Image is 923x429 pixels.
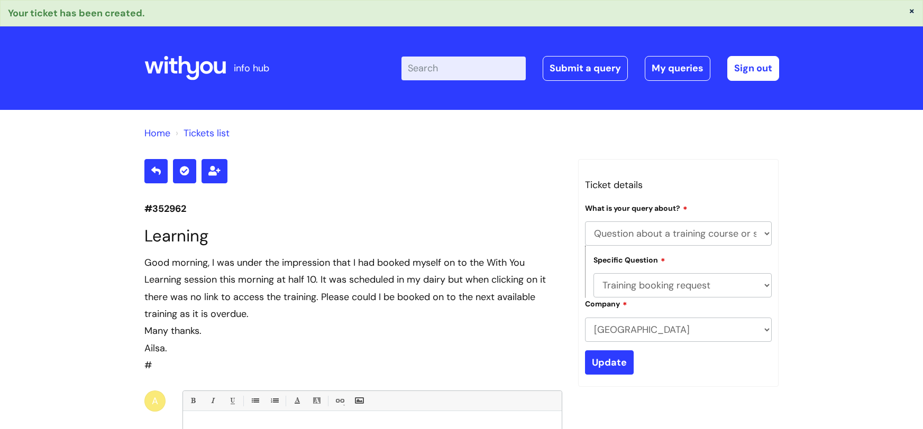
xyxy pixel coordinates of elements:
[144,125,170,142] li: Solution home
[144,390,166,412] div: A
[585,298,627,309] label: Company
[585,202,688,213] label: What is your query about?
[310,394,323,407] a: Back Color
[184,127,230,139] a: Tickets list
[585,350,634,375] input: Update
[144,254,562,323] div: Good morning, I was under the impression that I had booked myself on to the With You Learning ses...
[352,394,365,407] a: Insert Image...
[144,226,562,246] h1: Learning
[144,254,562,374] div: #
[234,60,269,77] p: info hub
[593,254,665,265] label: Specific Question
[401,57,526,80] input: Search
[173,125,230,142] li: Tickets list
[248,394,261,407] a: • Unordered List (Ctrl-Shift-7)
[727,56,779,80] a: Sign out
[144,200,562,217] p: #352962
[206,394,219,407] a: Italic (Ctrl-I)
[290,394,304,407] a: Font Color
[909,6,915,15] button: ×
[186,394,199,407] a: Bold (Ctrl-B)
[585,176,772,193] h3: Ticket details
[645,56,710,80] a: My queries
[144,127,170,139] a: Home
[144,322,562,339] div: Many thanks.
[225,394,239,407] a: Underline(Ctrl-U)
[401,56,779,80] div: | -
[543,56,628,80] a: Submit a query
[268,394,281,407] a: 1. Ordered List (Ctrl-Shift-8)
[144,340,562,357] div: Ailsa.
[333,394,346,407] a: Link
